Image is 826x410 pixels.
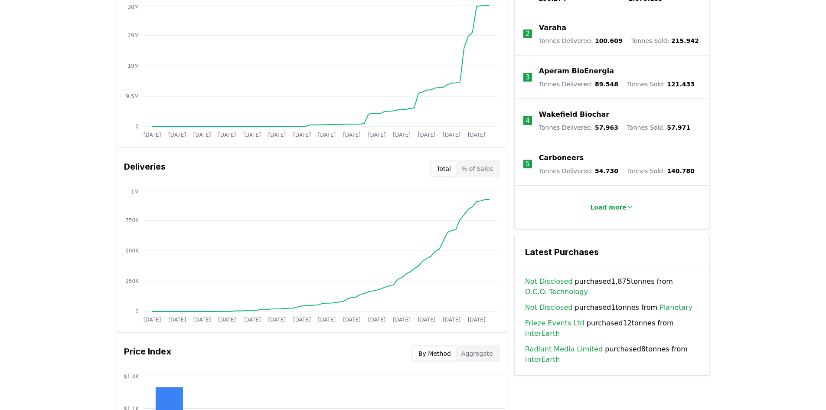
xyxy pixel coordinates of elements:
p: Tonnes Delivered : [539,123,618,132]
span: purchased 12 tonnes from [525,318,699,339]
a: Planetary [659,302,692,313]
h3: Deliveries [124,160,166,177]
a: Carboneers [539,153,584,163]
tspan: [DATE] [143,132,161,138]
span: purchased 8 tonnes from [525,344,699,365]
tspan: [DATE] [318,132,336,138]
tspan: 0 [135,308,139,315]
p: 4 [526,115,530,126]
p: 2 [526,29,530,39]
tspan: [DATE] [218,132,236,138]
a: Radiant Media Limited [525,344,603,354]
tspan: [DATE] [243,132,261,138]
tspan: [DATE] [368,317,385,323]
span: 89.548 [595,81,618,88]
tspan: [DATE] [343,317,361,323]
a: Wakefield Biochar [539,109,609,120]
a: InterEarth [525,354,560,365]
tspan: 1M [131,189,139,195]
tspan: [DATE] [268,132,286,138]
tspan: 38M [127,4,139,10]
tspan: [DATE] [218,317,236,323]
a: Not Disclosed [525,302,573,313]
p: Tonnes Delivered : [539,80,618,89]
tspan: [DATE] [268,317,286,323]
tspan: [DATE] [343,132,361,138]
a: O.C.O. Technology [525,287,588,297]
tspan: [DATE] [467,132,485,138]
p: Tonnes Sold : [627,123,690,132]
tspan: 0 [135,124,139,130]
a: Aperam BioEnergia [539,66,614,76]
span: 57.963 [595,124,618,131]
button: Total [431,162,456,176]
button: % of Sales [456,162,498,176]
p: Tonnes Sold : [631,36,699,45]
tspan: [DATE] [418,132,435,138]
button: By Method [413,347,456,361]
p: Load more [590,203,627,212]
span: 54.730 [595,167,618,174]
span: 57.971 [667,124,690,131]
tspan: [DATE] [393,132,411,138]
p: Tonnes Delivered : [539,36,623,45]
p: Tonnes Sold : [627,80,695,89]
tspan: [DATE] [318,317,336,323]
span: 121.433 [667,81,695,88]
p: 5 [526,159,530,169]
tspan: 29M [127,33,139,39]
tspan: [DATE] [368,132,385,138]
p: Tonnes Sold : [627,167,695,175]
tspan: [DATE] [467,317,485,323]
tspan: [DATE] [168,132,186,138]
tspan: [DATE] [193,132,211,138]
p: Tonnes Delivered : [539,167,618,175]
button: Load more [583,199,640,216]
tspan: [DATE] [393,317,411,323]
tspan: [DATE] [443,317,460,323]
tspan: [DATE] [443,132,460,138]
span: 100.609 [595,37,623,44]
a: Frieze Events Ltd [525,318,584,328]
tspan: 750K [125,217,139,223]
tspan: [DATE] [243,317,261,323]
tspan: [DATE] [293,317,311,323]
a: Varaha [539,23,566,33]
h3: Latest Purchases [525,246,699,259]
tspan: $1.4K [124,374,139,380]
tspan: [DATE] [293,132,311,138]
p: 3 [526,72,530,82]
tspan: 19M [127,63,139,69]
tspan: [DATE] [193,317,211,323]
span: purchased 1,875 tonnes from [525,276,699,297]
tspan: 500K [125,248,139,254]
span: 140.780 [667,167,695,174]
button: Aggregate [456,347,498,361]
tspan: [DATE] [168,317,186,323]
span: purchased 1 tonnes from [525,302,692,313]
tspan: 9.5M [126,93,138,99]
span: 215.942 [671,37,699,44]
a: InterEarth [525,328,560,339]
a: Not Disclosed [525,276,573,287]
tspan: [DATE] [143,317,161,323]
tspan: [DATE] [418,317,435,323]
tspan: 250K [125,278,139,284]
h3: Price Index [124,345,171,362]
